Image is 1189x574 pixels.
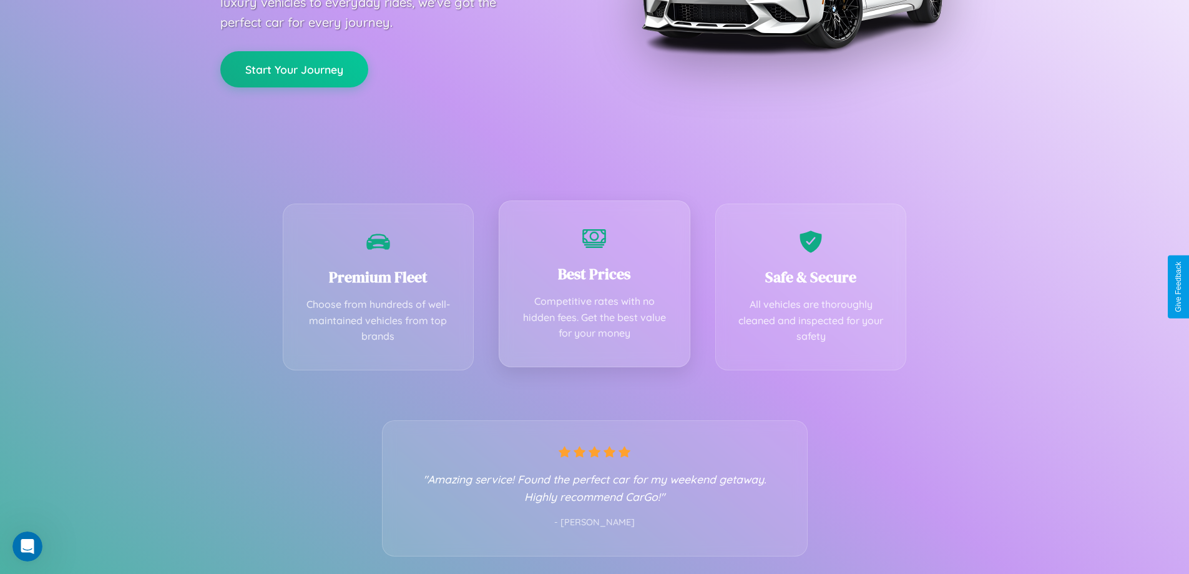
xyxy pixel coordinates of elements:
h3: Safe & Secure [735,267,888,287]
button: Start Your Journey [220,51,368,87]
p: "Amazing service! Found the perfect car for my weekend getaway. Highly recommend CarGo!" [408,470,782,505]
p: Choose from hundreds of well-maintained vehicles from top brands [302,297,455,345]
h3: Best Prices [518,264,671,284]
iframe: Intercom live chat [12,532,42,562]
p: - [PERSON_NAME] [408,515,782,531]
div: Give Feedback [1174,262,1183,312]
p: All vehicles are thoroughly cleaned and inspected for your safety [735,297,888,345]
p: Competitive rates with no hidden fees. Get the best value for your money [518,294,671,342]
h3: Premium Fleet [302,267,455,287]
